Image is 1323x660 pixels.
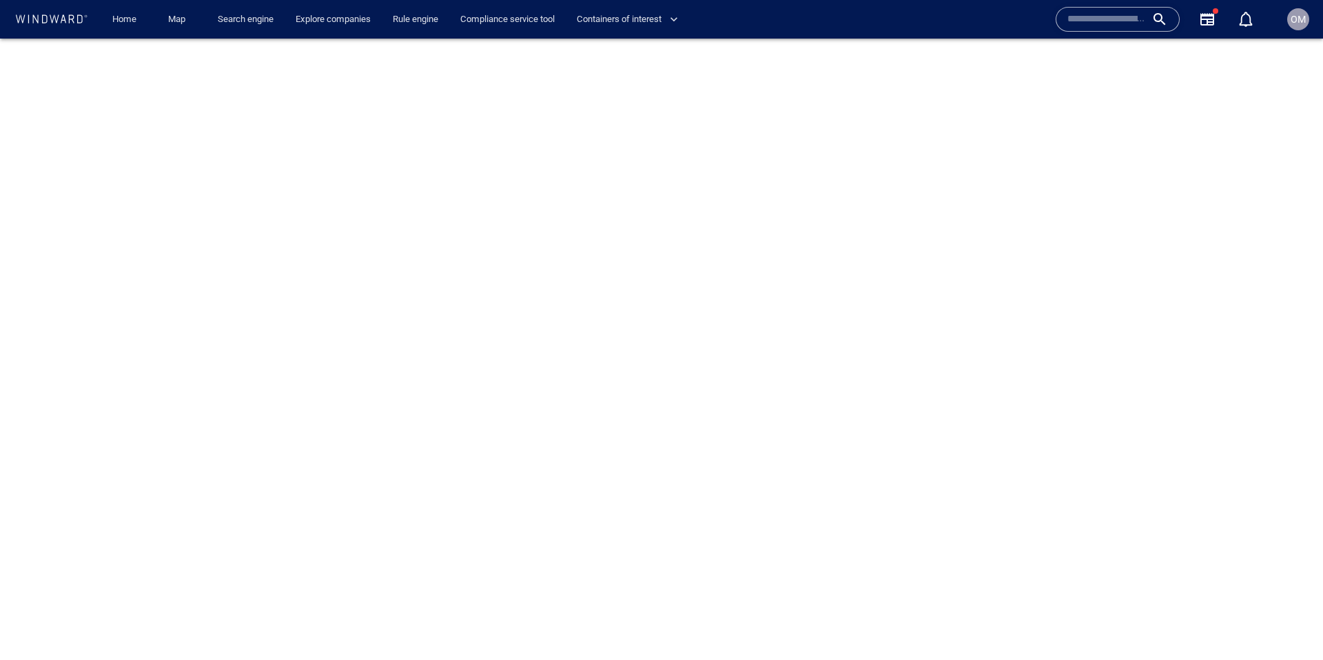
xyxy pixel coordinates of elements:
a: Explore companies [290,8,376,32]
button: OM [1284,6,1312,33]
a: Search engine [212,8,279,32]
a: Home [107,8,142,32]
div: Notification center [1238,11,1254,28]
iframe: Chat [1264,598,1313,650]
button: Containers of interest [571,8,690,32]
button: Home [102,8,146,32]
a: Rule engine [387,8,444,32]
span: OM [1291,14,1306,25]
button: Map [157,8,201,32]
a: Map [163,8,196,32]
span: Containers of interest [577,12,678,28]
a: Compliance service tool [455,8,560,32]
